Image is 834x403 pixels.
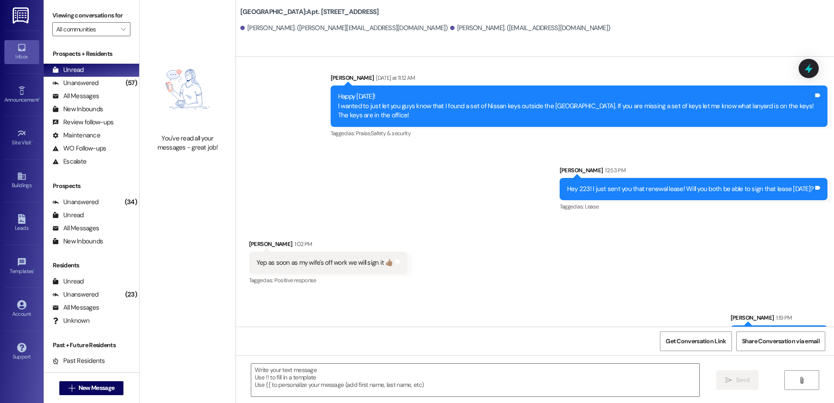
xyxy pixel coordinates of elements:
[68,385,75,392] i: 
[52,277,84,286] div: Unread
[121,26,126,33] i: 
[44,261,139,270] div: Residents
[59,381,124,395] button: New Message
[4,169,39,192] a: Buildings
[52,303,99,312] div: All Messages
[774,313,792,322] div: 1:19 PM
[736,376,749,385] span: Send
[371,130,410,137] span: Safety & security
[123,76,139,90] div: (57)
[52,356,105,365] div: Past Residents
[560,166,827,178] div: [PERSON_NAME]
[356,130,371,137] span: Praise ,
[603,166,625,175] div: 12:53 PM
[52,224,99,233] div: All Messages
[249,274,407,287] div: Tagged as:
[52,157,86,166] div: Escalate
[52,92,99,101] div: All Messages
[4,126,39,150] a: Site Visit •
[338,92,813,120] div: Happy [DATE]! I wanted to just let you guys know that I found a set of Nissan keys outside the [G...
[256,258,393,267] div: Yep as soon as my wife's off work we will sign it 👍🏽
[52,131,100,140] div: Maintenance
[52,211,84,220] div: Unread
[731,313,827,325] div: [PERSON_NAME]
[44,181,139,191] div: Prospects
[4,297,39,321] a: Account
[240,7,379,17] b: [GEOGRAPHIC_DATA]: Apt. [STREET_ADDRESS]
[585,203,599,210] span: Lease
[149,49,226,130] img: empty-state
[4,340,39,364] a: Support
[331,127,827,140] div: Tagged as:
[123,195,139,209] div: (34)
[52,290,99,299] div: Unanswered
[240,24,448,33] div: [PERSON_NAME]. ([PERSON_NAME][EMAIL_ADDRESS][DOMAIN_NAME])
[331,73,827,85] div: [PERSON_NAME]
[567,184,813,194] div: Hey 223! I just sent you that renewal lease! Will you both be able to sign that lease [DATE]?
[725,377,732,384] i: 
[4,40,39,64] a: Inbox
[123,288,139,301] div: (23)
[742,337,820,346] span: Share Conversation via email
[52,105,103,114] div: New Inbounds
[374,73,415,82] div: [DATE] at 11:12 AM
[52,198,99,207] div: Unanswered
[292,239,312,249] div: 1:02 PM
[52,9,130,22] label: Viewing conversations for
[249,239,407,252] div: [PERSON_NAME]
[798,377,805,384] i: 
[56,22,116,36] input: All communities
[52,144,106,153] div: WO Follow-ups
[39,96,40,102] span: •
[52,118,113,127] div: Review follow-ups
[52,237,103,246] div: New Inbounds
[450,24,611,33] div: [PERSON_NAME]. ([EMAIL_ADDRESS][DOMAIN_NAME])
[52,65,84,75] div: Unread
[31,138,33,144] span: •
[4,255,39,278] a: Templates •
[660,331,731,351] button: Get Conversation Link
[666,337,726,346] span: Get Conversation Link
[149,134,226,153] div: You've read all your messages - great job!
[52,316,89,325] div: Unknown
[716,370,759,390] button: Send
[52,79,99,88] div: Unanswered
[736,331,825,351] button: Share Conversation via email
[34,267,35,273] span: •
[4,212,39,235] a: Leads
[44,341,139,350] div: Past + Future Residents
[274,277,316,284] span: Positive response
[44,49,139,58] div: Prospects + Residents
[560,200,827,213] div: Tagged as:
[13,7,31,24] img: ResiDesk Logo
[79,383,114,393] span: New Message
